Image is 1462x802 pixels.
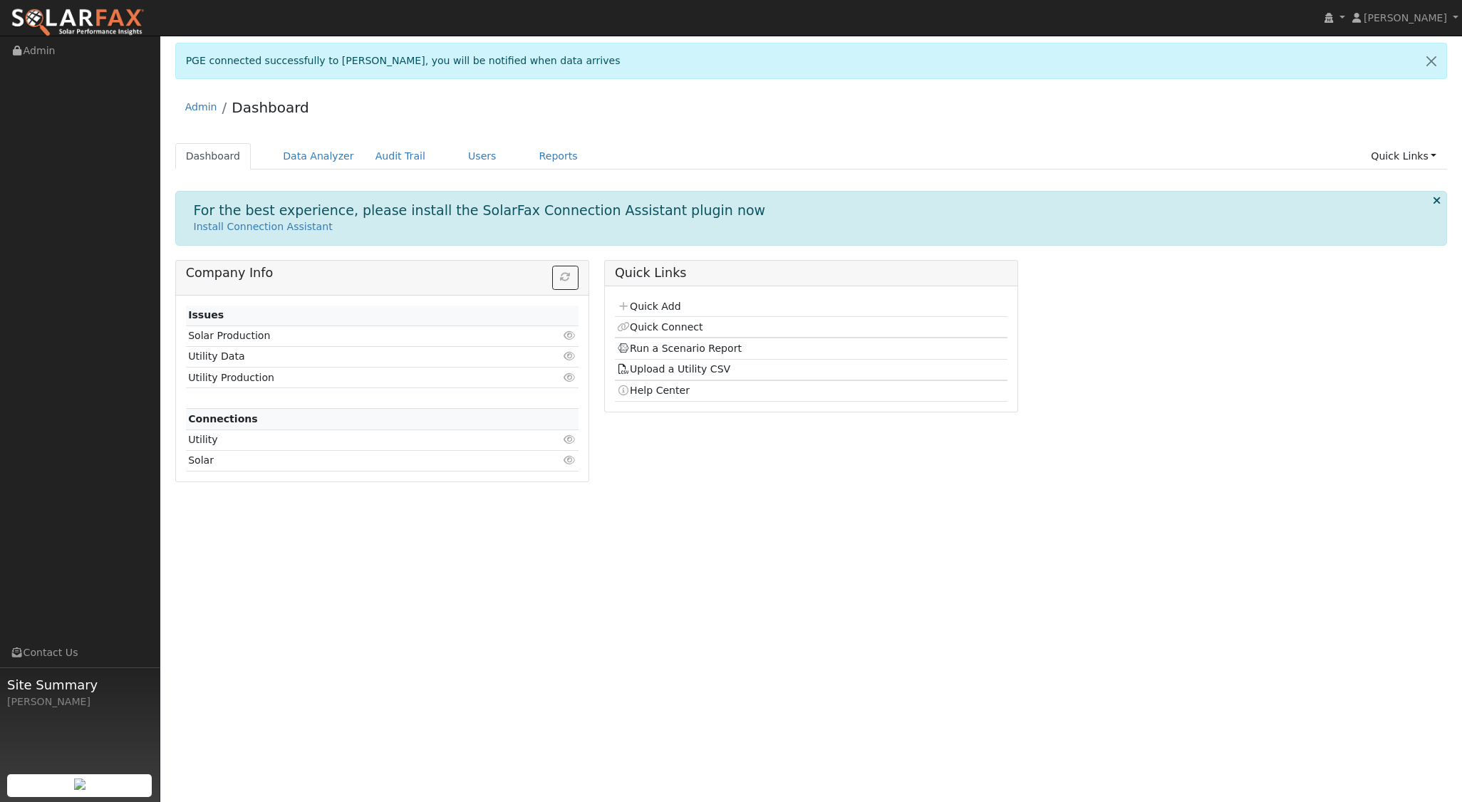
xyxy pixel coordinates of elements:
[272,143,365,170] a: Data Analyzer
[617,301,680,312] a: Quick Add
[232,99,309,116] a: Dashboard
[365,143,436,170] a: Audit Trail
[564,351,576,361] i: Click to view
[188,309,224,321] strong: Issues
[564,330,576,340] i: Click to view
[194,221,333,232] a: Install Connection Assistant
[529,143,589,170] a: Reports
[74,778,85,790] img: retrieve
[617,385,690,396] a: Help Center
[617,363,730,375] a: Upload a Utility CSV
[617,343,742,354] a: Run a Scenario Report
[194,202,766,219] h1: For the best experience, please install the SolarFax Connection Assistant plugin now
[457,143,507,170] a: Users
[564,455,576,465] i: Click to view
[188,413,258,425] strong: Connections
[7,694,152,709] div: [PERSON_NAME]
[564,434,576,444] i: Click to view
[186,266,579,281] h5: Company Info
[185,101,217,113] a: Admin
[7,675,152,694] span: Site Summary
[564,373,576,382] i: Click to view
[186,450,515,471] td: Solar
[186,326,515,346] td: Solar Production
[186,346,515,367] td: Utility Data
[175,143,252,170] a: Dashboard
[1360,143,1447,170] a: Quick Links
[186,368,515,388] td: Utility Production
[1364,12,1447,24] span: [PERSON_NAME]
[615,266,1007,281] h5: Quick Links
[11,8,145,38] img: SolarFax
[175,43,1448,79] div: PGE connected successfully to [PERSON_NAME], you will be notified when data arrives
[617,321,703,333] a: Quick Connect
[186,429,515,450] td: Utility
[1416,43,1446,78] a: Close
